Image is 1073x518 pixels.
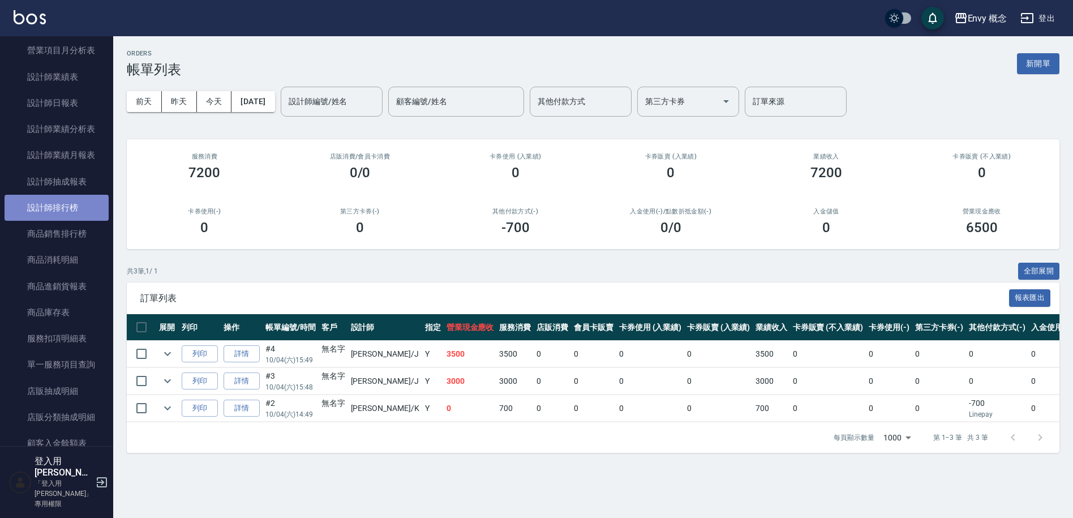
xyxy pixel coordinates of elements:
[5,326,109,352] a: 服務扣項明細表
[912,395,967,422] td: 0
[159,373,176,389] button: expand row
[451,208,580,215] h2: 其他付款方式(-)
[496,368,534,395] td: 3000
[966,341,1028,367] td: 0
[917,153,1046,160] h2: 卡券販賣 (不入業績)
[200,220,208,236] h3: 0
[790,395,866,422] td: 0
[921,7,944,29] button: save
[5,352,109,378] a: 單一服務項目查詢
[263,341,319,367] td: #4
[753,314,790,341] th: 業績收入
[356,220,364,236] h3: 0
[534,341,571,367] td: 0
[790,341,866,367] td: 0
[496,314,534,341] th: 服務消費
[127,91,162,112] button: 前天
[912,314,967,341] th: 第三方卡券(-)
[496,341,534,367] td: 3500
[1016,8,1059,29] button: 登出
[263,314,319,341] th: 帳單編號/時間
[607,153,735,160] h2: 卡券販賣 (入業績)
[263,368,319,395] td: #3
[966,314,1028,341] th: 其他付款方式(-)
[966,395,1028,422] td: -700
[607,208,735,215] h2: 入金使用(-) /點數折抵金額(-)
[348,368,422,395] td: [PERSON_NAME] /J
[684,395,753,422] td: 0
[127,50,181,57] h2: ORDERS
[966,220,998,236] h3: 6500
[753,368,790,395] td: 3000
[866,368,912,395] td: 0
[834,433,874,443] p: 每頁顯示數量
[451,153,580,160] h2: 卡券使用 (入業績)
[182,400,218,417] button: 列印
[224,373,260,390] a: 詳情
[571,341,616,367] td: 0
[762,153,891,160] h2: 業績收入
[197,91,232,112] button: 今天
[140,153,269,160] h3: 服務消費
[422,368,444,395] td: Y
[179,314,221,341] th: 列印
[422,314,444,341] th: 指定
[263,395,319,422] td: #2
[224,345,260,363] a: 詳情
[444,341,497,367] td: 3500
[950,7,1012,30] button: Envy 概念
[866,314,912,341] th: 卡券使用(-)
[444,368,497,395] td: 3000
[348,314,422,341] th: 設計師
[879,422,915,453] div: 1000
[159,345,176,362] button: expand row
[127,62,181,78] h3: 帳單列表
[5,64,109,90] a: 設計師業績表
[5,273,109,299] a: 商品進銷貨報表
[296,208,424,215] h2: 第三方卡券(-)
[5,247,109,273] a: 商品消耗明細
[5,116,109,142] a: 設計師業績分析表
[571,314,616,341] th: 會員卡販賣
[790,314,866,341] th: 卡券販賣 (不入業績)
[159,400,176,417] button: expand row
[321,397,345,409] div: 無名字
[127,266,158,276] p: 共 3 筆, 1 / 1
[684,341,753,367] td: 0
[162,91,197,112] button: 昨天
[534,395,571,422] td: 0
[790,368,866,395] td: 0
[140,293,1009,304] span: 訂單列表
[156,314,179,341] th: 展開
[182,373,218,390] button: 列印
[933,433,988,443] p: 第 1–3 筆 共 3 筆
[660,220,681,236] h3: 0 /0
[265,382,316,392] p: 10/04 (六) 15:48
[5,221,109,247] a: 商品銷售排行榜
[444,314,497,341] th: 營業現金應收
[422,395,444,422] td: Y
[753,341,790,367] td: 3500
[810,165,842,181] h3: 7200
[5,404,109,430] a: 店販分類抽成明細
[717,92,735,110] button: Open
[571,395,616,422] td: 0
[35,456,92,478] h5: 登入用[PERSON_NAME]
[496,395,534,422] td: 700
[978,165,986,181] h3: 0
[822,220,830,236] h3: 0
[912,341,967,367] td: 0
[501,220,530,236] h3: -700
[296,153,424,160] h2: 店販消費 /會員卡消費
[1009,289,1051,307] button: 報表匯出
[14,10,46,24] img: Logo
[224,400,260,417] a: 詳情
[422,341,444,367] td: Y
[231,91,274,112] button: [DATE]
[140,208,269,215] h2: 卡券使用(-)
[512,165,520,181] h3: 0
[5,90,109,116] a: 設計師日報表
[1017,53,1059,74] button: 新開單
[348,395,422,422] td: [PERSON_NAME] /K
[321,370,345,382] div: 無名字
